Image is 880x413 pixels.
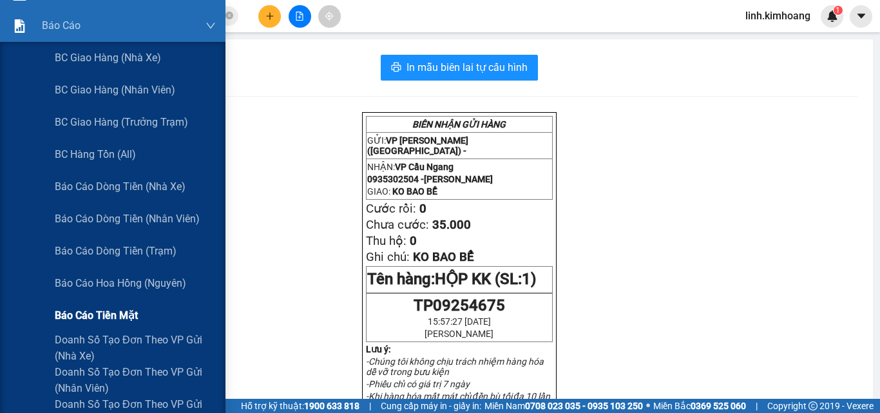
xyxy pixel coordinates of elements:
[856,10,867,22] span: caret-down
[55,82,175,98] span: BC giao hàng (nhân viên)
[392,186,437,197] span: KO BAO BỂ
[367,174,493,184] span: 0935302504 -
[206,21,216,31] span: down
[407,59,528,75] span: In mẫu biên lai tự cấu hình
[646,403,650,408] span: ⚪️
[412,119,506,130] strong: BIÊN NHẬN GỬI HÀNG
[55,211,200,227] span: Báo cáo dòng tiền (nhân viên)
[5,70,147,82] span: 0935302504 -
[522,270,536,288] span: 1)
[410,234,417,248] span: 0
[5,25,188,50] p: GỬI:
[225,12,233,19] span: close-circle
[366,234,407,248] span: Thu hộ:
[55,146,136,162] span: BC hàng tồn (all)
[836,6,840,15] span: 1
[366,379,470,389] em: -Phiếu chỉ có giá trị 7 ngày
[381,399,481,413] span: Cung cấp máy in - giấy in:
[5,84,85,96] span: GIAO:
[367,162,551,172] p: NHẬN:
[827,10,838,22] img: icon-new-feature
[55,275,186,291] span: Báo cáo hoa hồng (Nguyên)
[834,6,843,15] sup: 1
[318,5,341,28] button: aim
[369,399,371,413] span: |
[265,12,274,21] span: plus
[325,12,334,21] span: aim
[258,5,281,28] button: plus
[735,8,821,24] span: linh.kimhoang
[366,218,429,232] span: Chưa cước:
[55,178,186,195] span: Báo cáo dòng tiền (nhà xe)
[366,344,391,354] strong: Lưu ý:
[367,270,536,288] span: Tên hàng:
[241,399,359,413] span: Hỗ trợ kỹ thuật:
[366,391,551,412] em: -Khi hàng hóa mất mát chỉ đền bù tối đa 10 lần tiền cước.
[225,10,233,23] span: close-circle
[55,364,216,396] span: Doanh số tạo đơn theo VP gửi (nhân viên)
[366,356,544,377] em: -Chúng tôi không chịu trách nhiệm hàng hóa dễ vỡ trong bưu kiện
[432,218,471,232] span: 35.000
[55,332,216,364] span: Doanh số tạo đơn theo VP gửi (nhà xe)
[55,307,138,323] span: Báo cáo tiền mặt
[653,399,746,413] span: Miền Bắc
[366,202,416,216] span: Cước rồi:
[413,250,474,264] span: KO BAO BỂ
[484,399,643,413] span: Miền Nam
[414,296,505,314] span: TP09254675
[13,19,26,33] img: solution-icon
[367,135,468,156] span: VP [PERSON_NAME] ([GEOGRAPHIC_DATA]) -
[419,202,426,216] span: 0
[366,250,410,264] span: Ghi chú:
[33,84,85,96] span: KO BAO BỂ
[43,7,149,19] strong: BIÊN NHẬN GỬI HÀNG
[42,17,81,34] span: Báo cáo
[69,70,147,82] span: [PERSON_NAME]
[435,270,536,288] span: HỘP KK (SL:
[425,329,493,339] span: [PERSON_NAME]
[525,401,643,411] strong: 0708 023 035 - 0935 103 250
[55,243,177,259] span: Báo cáo dòng tiền (trạm)
[289,5,311,28] button: file-add
[381,55,538,81] button: printerIn mẫu biên lai tự cấu hình
[428,316,491,327] span: 15:57:27 [DATE]
[55,114,188,130] span: BC giao hàng (trưởng trạm)
[5,55,188,68] p: NHẬN:
[391,62,401,74] span: printer
[5,25,120,50] span: VP [PERSON_NAME] ([GEOGRAPHIC_DATA]) -
[36,55,102,68] span: VP Cầu Ngang
[367,186,437,197] span: GIAO:
[55,50,161,66] span: BC giao hàng (nhà xe)
[395,162,454,172] span: VP Cầu Ngang
[367,135,551,156] p: GỬI:
[691,401,746,411] strong: 0369 525 060
[756,399,758,413] span: |
[304,401,359,411] strong: 1900 633 818
[424,174,493,184] span: [PERSON_NAME]
[295,12,304,21] span: file-add
[808,401,818,410] span: copyright
[850,5,872,28] button: caret-down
